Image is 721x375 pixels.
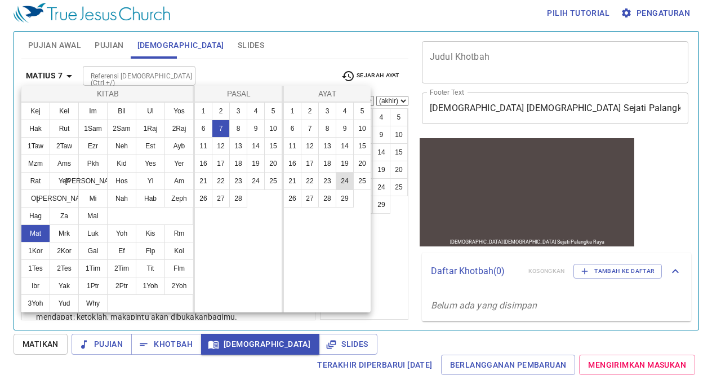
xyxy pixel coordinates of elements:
[136,259,165,277] button: Tit
[229,189,247,208] button: 28
[301,172,319,190] button: 22
[21,242,50,260] button: 1Kor
[318,120,336,138] button: 8
[107,120,136,138] button: 2Sam
[353,102,371,120] button: 5
[229,102,247,120] button: 3
[107,259,136,277] button: 2Tim
[194,102,212,120] button: 1
[50,155,79,173] button: Ams
[229,137,247,155] button: 13
[301,137,319,155] button: 12
[164,172,194,190] button: Am
[164,224,194,242] button: Rm
[21,294,50,312] button: 3Yoh
[78,224,108,242] button: Luk
[247,102,265,120] button: 4
[194,172,212,190] button: 21
[78,102,108,120] button: Im
[164,242,194,260] button: Kol
[50,294,79,312] button: Yud
[283,102,301,120] button: 1
[107,155,136,173] button: Kid
[247,155,265,173] button: 19
[194,155,212,173] button: 16
[21,102,50,120] button: Kej
[283,155,301,173] button: 16
[318,102,336,120] button: 3
[78,189,108,208] button: Mi
[301,189,319,208] button: 27
[318,172,336,190] button: 23
[247,120,265,138] button: 9
[264,102,282,120] button: 5
[301,155,319,173] button: 17
[136,277,165,295] button: 1Yoh
[78,137,108,155] button: Ezr
[136,155,165,173] button: Yes
[353,155,371,173] button: 20
[78,207,108,225] button: Mal
[21,120,50,138] button: Hak
[336,189,354,208] button: 29
[336,137,354,155] button: 14
[107,189,136,208] button: Nah
[33,103,187,109] div: [DEMOGRAPHIC_DATA] [DEMOGRAPHIC_DATA] Sejati Palangka Raya
[164,102,194,120] button: Yos
[264,137,282,155] button: 15
[194,137,212,155] button: 11
[21,207,50,225] button: Hag
[164,259,194,277] button: Flm
[197,88,281,99] p: Pasal
[50,137,79,155] button: 2Taw
[318,155,336,173] button: 18
[229,155,247,173] button: 18
[247,137,265,155] button: 14
[212,137,230,155] button: 12
[164,189,194,208] button: Zeph
[212,172,230,190] button: 22
[283,137,301,155] button: 11
[194,189,212,208] button: 26
[336,172,354,190] button: 24
[107,102,136,120] button: Bil
[264,172,282,190] button: 25
[78,242,108,260] button: Gal
[318,137,336,155] button: 13
[107,242,136,260] button: Ef
[21,172,50,190] button: Rat
[78,155,108,173] button: Pkh
[78,120,108,138] button: 1Sam
[283,120,301,138] button: 6
[21,155,50,173] button: Mzm
[107,224,136,242] button: Yoh
[264,155,282,173] button: 20
[50,120,79,138] button: Rut
[78,277,108,295] button: 1Ptr
[78,294,108,312] button: Why
[24,88,192,99] p: Kitab
[107,172,136,190] button: Hos
[107,137,136,155] button: Neh
[318,189,336,208] button: 28
[164,155,194,173] button: Yer
[50,224,79,242] button: Mrk
[164,137,194,155] button: Ayb
[164,120,194,138] button: 2Raj
[286,88,368,99] p: Ayat
[136,189,165,208] button: Hab
[136,242,165,260] button: Flp
[136,137,165,155] button: Est
[336,155,354,173] button: 19
[78,172,108,190] button: [PERSON_NAME]
[21,137,50,155] button: 1Taw
[353,120,371,138] button: 10
[107,277,136,295] button: 2Ptr
[283,172,301,190] button: 21
[50,242,79,260] button: 2Kor
[247,172,265,190] button: 24
[136,224,165,242] button: Kis
[336,102,354,120] button: 4
[50,207,79,225] button: Za
[212,102,230,120] button: 2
